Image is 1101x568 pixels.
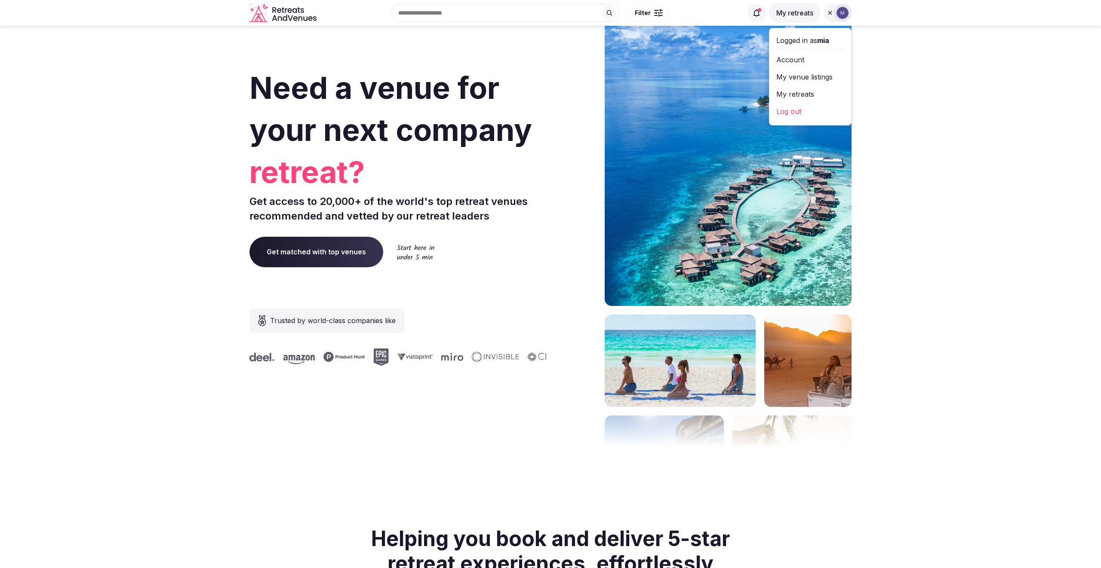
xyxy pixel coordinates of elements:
p: Get access to 20,000+ of the world's top retreat venues recommended and vetted by our retreat lea... [249,194,547,223]
svg: Vistaprint company logo [390,353,425,360]
a: Account [776,53,844,67]
a: Get matched with top venues [249,237,383,267]
span: retreat? [249,151,547,193]
svg: Deel company logo [242,353,267,361]
a: Visit the homepage [249,3,318,23]
img: Start here in under 5 min [397,244,434,260]
img: yoga on tropical beach [605,315,756,407]
img: mia [837,7,849,19]
a: My retreats [769,9,821,17]
a: Log out [776,104,844,118]
a: My venue listings [776,70,844,84]
svg: Miro company logo [434,353,456,361]
a: My retreats [776,87,844,101]
svg: Retreats and Venues company logo [249,3,318,23]
button: Filter [629,5,668,21]
span: mia [817,36,829,45]
span: Filter [635,9,651,17]
span: Trusted by world-class companies like [270,315,396,326]
svg: Invisible company logo [464,352,512,362]
div: Logged in as [776,35,844,46]
svg: Epic Games company logo [366,348,381,366]
button: My retreats [769,3,821,23]
span: Need a venue for your next company [249,70,532,148]
img: woman sitting in back of truck with camels [764,315,852,407]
